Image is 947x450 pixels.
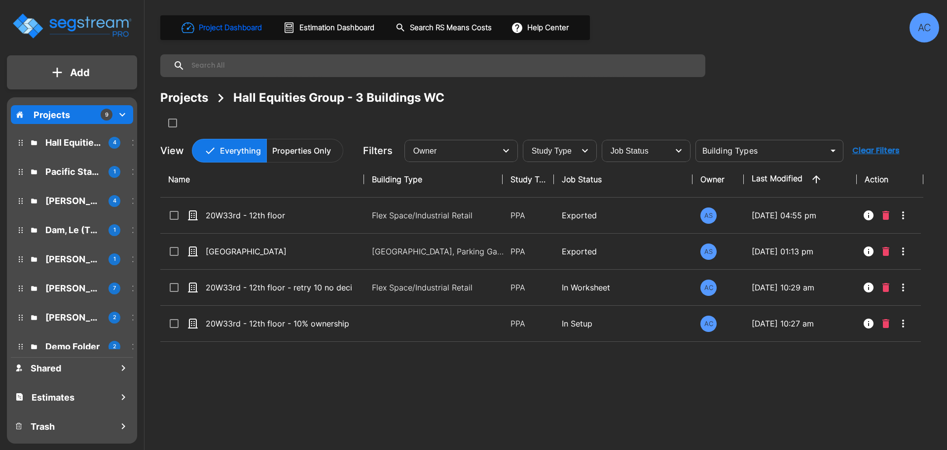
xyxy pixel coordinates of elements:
p: Pacific States Petroleum [45,165,101,178]
p: 20W33rd - 12th floor [206,209,352,221]
div: Select [604,137,669,164]
h1: Project Dashboard [199,22,262,34]
p: 2 [113,313,116,322]
p: Hall Equities Group - 3 Buildings WC [45,136,101,149]
p: PPA [510,282,546,293]
p: PPA [510,318,546,329]
p: Properties Only [272,145,331,157]
th: Last Modified [744,162,857,198]
button: Info [859,205,878,225]
button: More-Options [893,278,913,297]
button: Clear Filters [848,141,904,161]
th: Job Status [554,162,692,198]
button: Delete [878,314,893,333]
p: 7 [113,284,116,292]
span: Study Type [532,147,572,155]
h1: Search RS Means Costs [410,22,492,34]
h1: Trash [31,420,55,433]
button: Open [826,144,840,158]
div: AC [700,280,717,296]
input: Building Types [698,144,824,158]
button: More-Options [893,205,913,225]
p: View [160,143,184,158]
button: Delete [878,205,893,225]
p: [DATE] 04:55 pm [752,209,849,221]
h1: Estimates [32,391,74,404]
p: In Setup [562,318,685,329]
button: Everything [192,139,267,163]
span: Job Status [611,147,649,155]
div: Projects [160,89,208,107]
p: 4 [113,197,116,205]
span: Owner [413,147,437,155]
th: Owner [692,162,744,198]
p: Projects [34,108,70,122]
button: Info [859,242,878,261]
p: Flex Space/Industrial Retail [372,282,505,293]
p: [GEOGRAPHIC_DATA] [206,245,352,257]
p: Melanie Weinrot [45,282,101,295]
p: 20W33rd - 12th floor - 10% ownership [206,318,352,329]
p: Demo Folder [45,340,101,353]
th: Action [857,162,923,198]
button: More-Options [893,314,913,333]
p: 4 [113,138,116,147]
p: [GEOGRAPHIC_DATA], Parking Garage, Commercial Property Site [372,245,505,257]
button: More-Options [893,242,913,261]
p: [DATE] 10:29 am [752,282,849,293]
p: Dam, Le (The Boiling Crab) [45,223,101,237]
button: SelectAll [163,113,182,133]
button: Delete [878,278,893,297]
th: Study Type [503,162,554,198]
div: AS [700,244,717,260]
p: 20W33rd - 12th floor - retry 10 no decimal [206,282,352,293]
p: PPA [510,245,546,257]
button: Estimation Dashboard [279,17,380,38]
p: PPA [510,209,546,221]
h1: Estimation Dashboard [299,22,374,34]
div: Select [525,137,575,164]
button: Project Dashboard [178,17,267,39]
p: Simmons, Robert [45,194,101,207]
div: Hall Equities Group - 3 Buildings WC [233,89,444,107]
p: Everything [220,145,261,157]
button: Delete [878,242,893,261]
th: Building Type [364,162,503,198]
input: Search All [185,54,700,77]
p: Exported [562,209,685,221]
p: In Worksheet [562,282,685,293]
button: Properties Only [266,139,343,163]
button: Add [7,58,137,87]
p: 1 [113,167,116,176]
div: AC [700,316,717,332]
p: Flex Space/Industrial Retail [372,209,505,221]
img: Logo [11,12,132,40]
th: Name [160,162,364,198]
div: Select [406,137,496,164]
div: Platform [192,139,343,163]
div: AS [700,207,717,224]
div: AC [910,13,939,42]
p: MJ Dean [45,311,101,324]
p: [DATE] 01:13 pm [752,245,849,257]
p: Exported [562,245,685,257]
button: Info [859,278,878,297]
p: Filters [363,143,393,158]
button: Info [859,314,878,333]
p: 2 [113,342,116,351]
h1: Shared [31,362,61,375]
p: 1 [113,226,116,234]
p: [DATE] 10:27 am [752,318,849,329]
p: Dianne Dougherty [45,252,101,266]
button: Search RS Means Costs [392,18,497,38]
p: 9 [105,111,109,119]
p: 1 [113,255,116,263]
button: Help Center [509,18,573,37]
p: Add [70,65,90,80]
